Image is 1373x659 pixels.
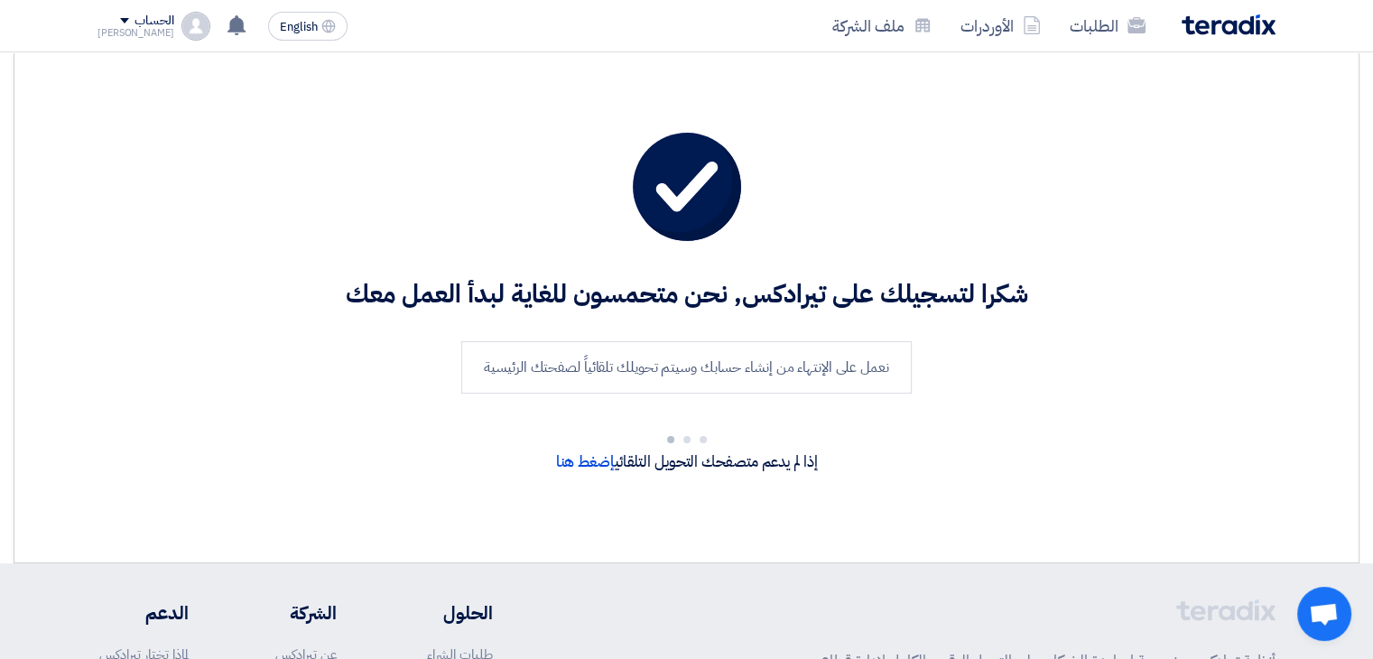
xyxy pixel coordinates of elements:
[243,599,337,627] li: الشركة
[90,450,1283,474] p: إذا لم يدعم متصفحك التحويل التلقائي
[1182,14,1276,35] img: Teradix logo
[461,341,911,394] div: نعمل على الإنتهاء من إنشاء حسابك وسيتم تحويلك تلقائياً لصفحتك الرئيسية
[818,5,946,47] a: ملف الشركة
[181,12,210,41] img: profile_test.png
[280,21,318,33] span: English
[1297,587,1351,641] div: Open chat
[97,599,189,627] li: الدعم
[268,12,348,41] button: English
[633,133,741,241] img: tick.svg
[556,450,615,473] a: إضغط هنا
[1055,5,1160,47] a: الطلبات
[391,599,493,627] li: الحلول
[97,28,174,38] div: [PERSON_NAME]
[135,14,173,29] div: الحساب
[90,277,1283,312] h2: شكرا لتسجيلك على تيرادكس, نحن متحمسون للغاية لبدأ العمل معك
[946,5,1055,47] a: الأوردرات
